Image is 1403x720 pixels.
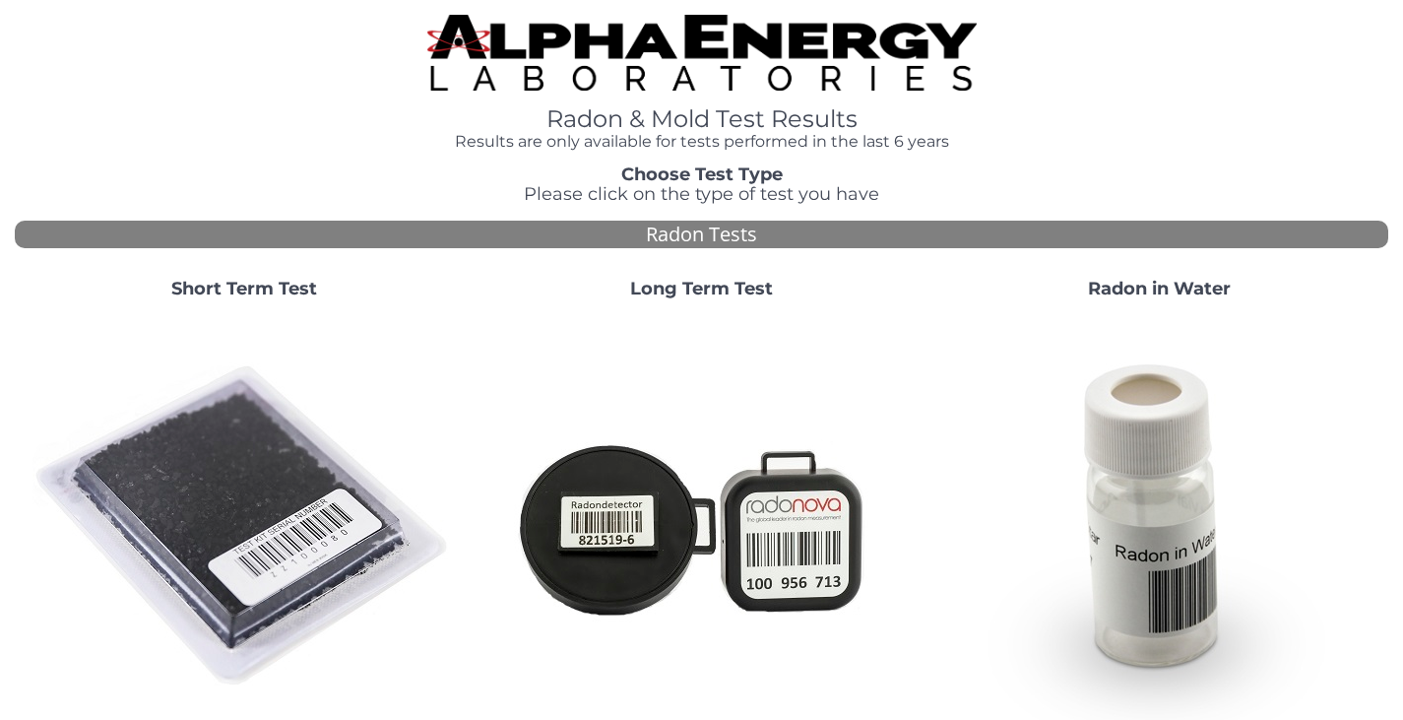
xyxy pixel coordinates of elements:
[427,15,977,91] img: TightCrop.jpg
[1088,278,1231,299] strong: Radon in Water
[427,133,977,151] h4: Results are only available for tests performed in the last 6 years
[427,106,977,132] h1: Radon & Mold Test Results
[15,221,1388,249] div: Radon Tests
[621,164,783,185] strong: Choose Test Type
[630,278,773,299] strong: Long Term Test
[171,278,317,299] strong: Short Term Test
[524,183,879,205] span: Please click on the type of test you have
